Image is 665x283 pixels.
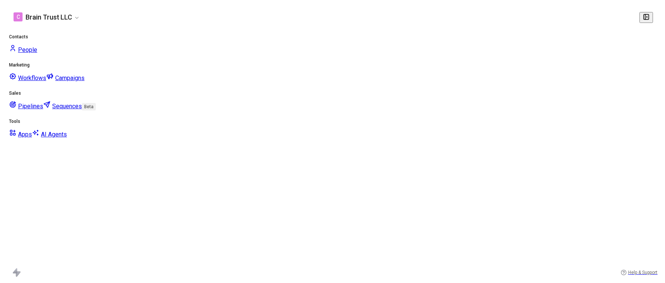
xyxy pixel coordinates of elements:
span: Tools [9,116,20,127]
span: People [18,46,37,53]
span: AI Agents [41,131,67,138]
span: Campaigns [55,74,85,82]
a: People [9,42,37,57]
iframe: Intercom live chat [639,257,657,275]
span: Sales [9,88,21,98]
span: Brain Trust LLC [26,12,72,22]
span: Contacts [9,32,28,42]
a: Workflows [9,70,46,85]
a: Apps [9,127,32,141]
a: Campaigns [46,70,85,85]
a: Help & Support [621,269,657,275]
button: CBrain Trust LLC [12,11,82,24]
span: Sequences [52,103,82,110]
a: SequencesBeta [43,98,96,113]
span: Help & Support [628,269,657,275]
a: Pipelines [9,98,43,113]
span: Pipelines [18,103,43,110]
span: Marketing [9,60,30,70]
span: C [17,13,20,21]
span: Beta [82,103,96,110]
span: Apps [18,131,32,138]
span: Workflows [18,74,46,82]
a: AI Agents [32,127,67,141]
